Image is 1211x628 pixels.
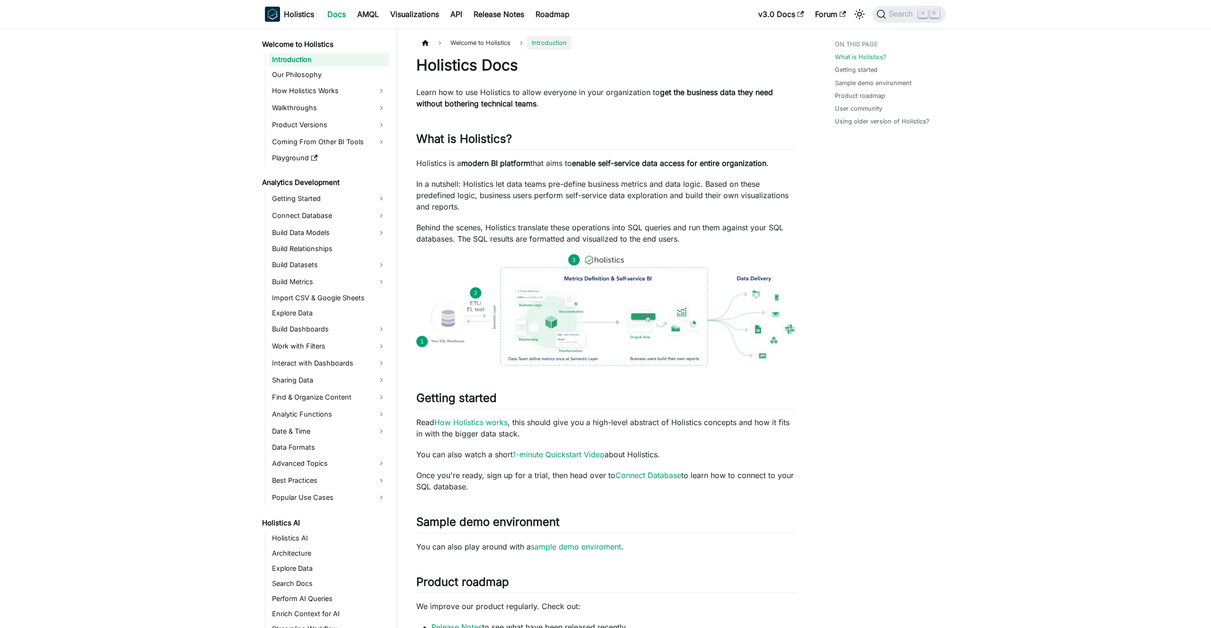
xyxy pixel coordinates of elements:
[835,52,886,61] a: What is Holistics?
[269,424,389,439] a: Date & Time
[269,208,389,223] a: Connect Database
[416,541,797,552] p: You can also play around with a .
[416,157,797,169] p: Holistics is a that aims to .
[269,390,389,405] a: Find & Organize Content
[835,78,912,87] a: Sample demo environment
[269,151,389,165] a: Playground
[445,7,468,22] a: API
[269,577,389,590] a: Search Docs
[269,592,389,605] a: Perform AI Queries
[269,490,389,505] a: Popular Use Cases
[930,9,939,18] kbd: K
[269,607,389,620] a: Enrich Context for AI
[416,254,797,366] img: How Holistics fits in your Data Stack
[322,7,351,22] a: Docs
[269,407,389,422] a: Analytic Functions
[269,225,389,240] a: Build Data Models
[918,9,928,18] kbd: ⌘
[416,515,797,533] h2: Sample demo environment
[809,7,851,22] a: Forum
[259,176,389,189] a: Analytics Development
[753,7,809,22] a: v3.0 Docs
[269,83,389,98] a: How Holistics Works
[416,470,797,492] p: Once you're ready, sign up for a trial, then head over to to learn how to connect to your SQL dat...
[835,65,878,74] a: Getting started
[416,222,797,244] p: Behind the scenes, Holistics translate these operations into SQL queries and run them against you...
[416,391,797,409] h2: Getting started
[269,306,389,320] a: Explore Data
[530,7,575,22] a: Roadmap
[416,87,797,109] p: Learn how to use Holistics to allow everyone in your organization to .
[446,36,515,50] span: Welcome to Holistics
[269,356,389,371] a: Interact with Dashboards
[269,117,389,132] a: Product Versions
[259,38,389,51] a: Welcome to Holistics
[835,104,882,113] a: User community
[269,53,389,66] a: Introduction
[615,471,681,480] a: Connect Database
[531,542,621,551] a: sample demo enviroment
[835,91,885,100] a: Product roadmap
[269,441,389,454] a: Data Formats
[269,339,389,354] a: Work with Filters
[269,134,389,149] a: Coming From Other BI Tools
[886,10,919,18] span: Search
[269,473,389,488] a: Best Practices
[434,418,508,427] a: How Holistics works
[416,575,797,593] h2: Product roadmap
[269,68,389,81] a: Our Philosophy
[416,449,797,460] p: You can also watch a short about Holistics.
[269,100,389,115] a: Walkthroughs
[284,9,314,20] b: Holistics
[416,36,797,50] nav: Breadcrumbs
[835,117,930,126] a: Using older version of Holistics?
[259,516,389,530] a: Holistics AI
[527,36,571,50] span: Introduction
[269,191,389,206] a: Getting Started
[269,274,389,289] a: Build Metrics
[572,158,766,168] strong: enable self-service data access for entire organization
[385,7,445,22] a: Visualizations
[255,28,397,628] nav: Docs sidebar
[416,56,797,75] h1: Holistics Docs
[513,450,605,459] a: 1-minute Quickstart Video
[269,242,389,255] a: Build Relationships
[461,158,530,168] strong: modern BI platform
[269,373,389,388] a: Sharing Data
[416,132,797,150] h2: What is Holistics?
[416,601,797,612] p: We improve our product regularly. Check out:
[416,178,797,212] p: In a nutshell: Holistics let data teams pre-define business metrics and data logic. Based on thes...
[265,7,280,22] img: Holistics
[269,291,389,305] a: Import CSV & Google Sheets
[351,7,385,22] a: AMQL
[269,257,389,272] a: Build Datasets
[873,6,946,23] button: Search (Command+K)
[269,547,389,560] a: Architecture
[269,322,389,337] a: Build Dashboards
[416,36,434,50] a: Home page
[852,7,867,22] button: Switch between dark and light mode (currently light mode)
[265,7,314,22] a: HolisticsHolistics
[269,562,389,575] a: Explore Data
[416,417,797,439] p: Read , this should give you a high-level abstract of Holistics concepts and how it fits in with t...
[269,456,389,471] a: Advanced Topics
[468,7,530,22] a: Release Notes
[269,532,389,545] a: Holistics AI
